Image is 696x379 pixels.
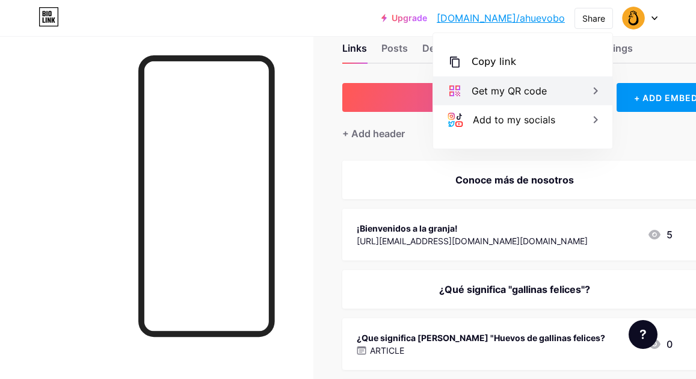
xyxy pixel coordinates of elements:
[357,173,673,187] div: Conoce más de nosotros
[472,55,516,69] div: Copy link
[357,222,588,235] div: ¡Bienvenidos a la granja!
[357,235,588,247] div: [URL][EMAIL_ADDRESS][DOMAIN_NAME][DOMAIN_NAME]
[381,13,427,23] a: Upgrade
[357,331,605,344] div: ¿Que significa [PERSON_NAME] "Huevos de gallinas felices?
[473,112,555,127] div: Add to my socials
[472,84,547,98] div: Get my QR code
[342,126,405,141] div: + Add header
[422,41,455,63] div: Design
[370,344,404,357] p: ARTICLE
[381,41,408,63] div: Posts
[342,83,607,112] button: + ADD LINK
[647,227,673,242] div: 5
[357,282,673,297] div: ¿Qué significa "gallinas felices"?
[622,7,645,29] img: Avicola Narvaez
[342,41,367,63] div: Links
[582,12,605,25] div: Share
[437,11,565,25] a: [DOMAIN_NAME]/ahuevobo
[647,337,673,351] div: 0
[594,41,633,63] div: Settings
